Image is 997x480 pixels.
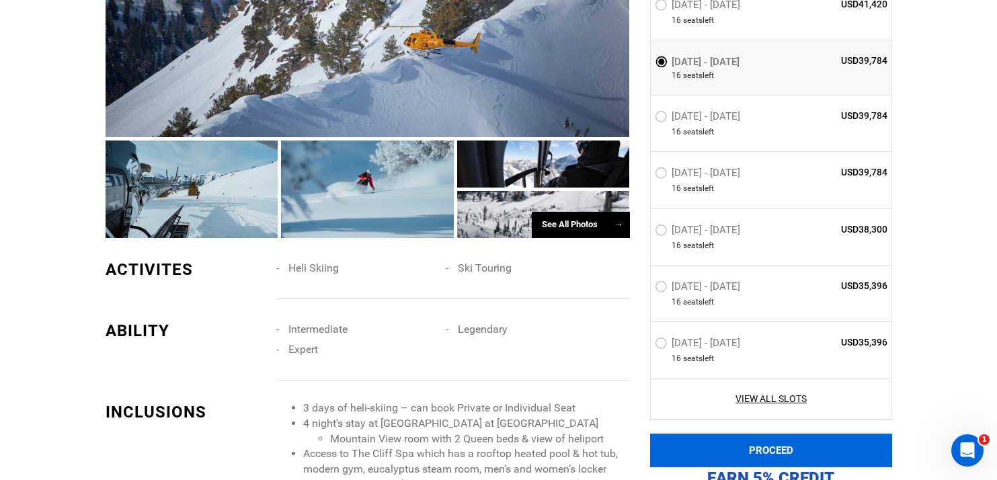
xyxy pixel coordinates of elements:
span: seat left [683,15,714,26]
span: USD35,396 [791,335,888,349]
div: See All Photos [532,212,630,238]
span: USD38,300 [791,223,888,236]
span: 16 [672,126,681,138]
label: [DATE] - [DATE] [655,280,744,296]
span: 16 [672,240,681,251]
span: s [699,240,703,251]
span: Heli Skiing [288,262,339,274]
span: Intermediate [288,323,348,335]
span: seat left [683,240,714,251]
div: ACTIVITES [106,258,267,281]
span: s [699,70,703,81]
span: s [699,353,703,364]
span: USD39,784 [791,54,888,67]
span: seat left [683,126,714,138]
span: USD35,396 [791,279,888,292]
span: s [699,126,703,138]
label: [DATE] - [DATE] [655,110,744,126]
span: Ski Touring [458,262,512,274]
span: 16 [672,70,681,81]
span: seat left [683,296,714,308]
span: Expert [288,343,318,356]
div: ABILITY [106,319,267,342]
span: 16 [672,184,681,195]
label: [DATE] - [DATE] [655,337,744,353]
span: seat left [683,353,714,364]
span: → [614,219,623,229]
label: [DATE] - [DATE] [655,54,743,70]
span: 16 [672,15,681,26]
span: seat left [683,70,714,81]
span: 16 [672,353,681,364]
span: seat left [683,184,714,195]
span: Legendary [458,323,508,335]
li: 4 night's stay at [GEOGRAPHIC_DATA] at [GEOGRAPHIC_DATA] [303,416,629,447]
iframe: Intercom live chat [951,434,984,467]
label: [DATE] - [DATE] [655,167,744,184]
a: View All Slots [655,392,888,405]
button: PROCEED [650,434,892,467]
span: s [699,296,703,308]
li: 3 days of heli-skiing – can book Private or Individual Seat [303,401,629,416]
div: INCLUSIONS [106,401,267,424]
label: [DATE] - [DATE] [655,224,744,240]
span: s [699,184,703,195]
span: s [699,15,703,26]
span: USD39,784 [791,166,888,179]
span: 1 [979,434,990,445]
span: USD39,784 [791,109,888,122]
li: Mountain View room with 2 Queen beds & view of heliport [330,432,629,447]
span: 16 [672,296,681,308]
